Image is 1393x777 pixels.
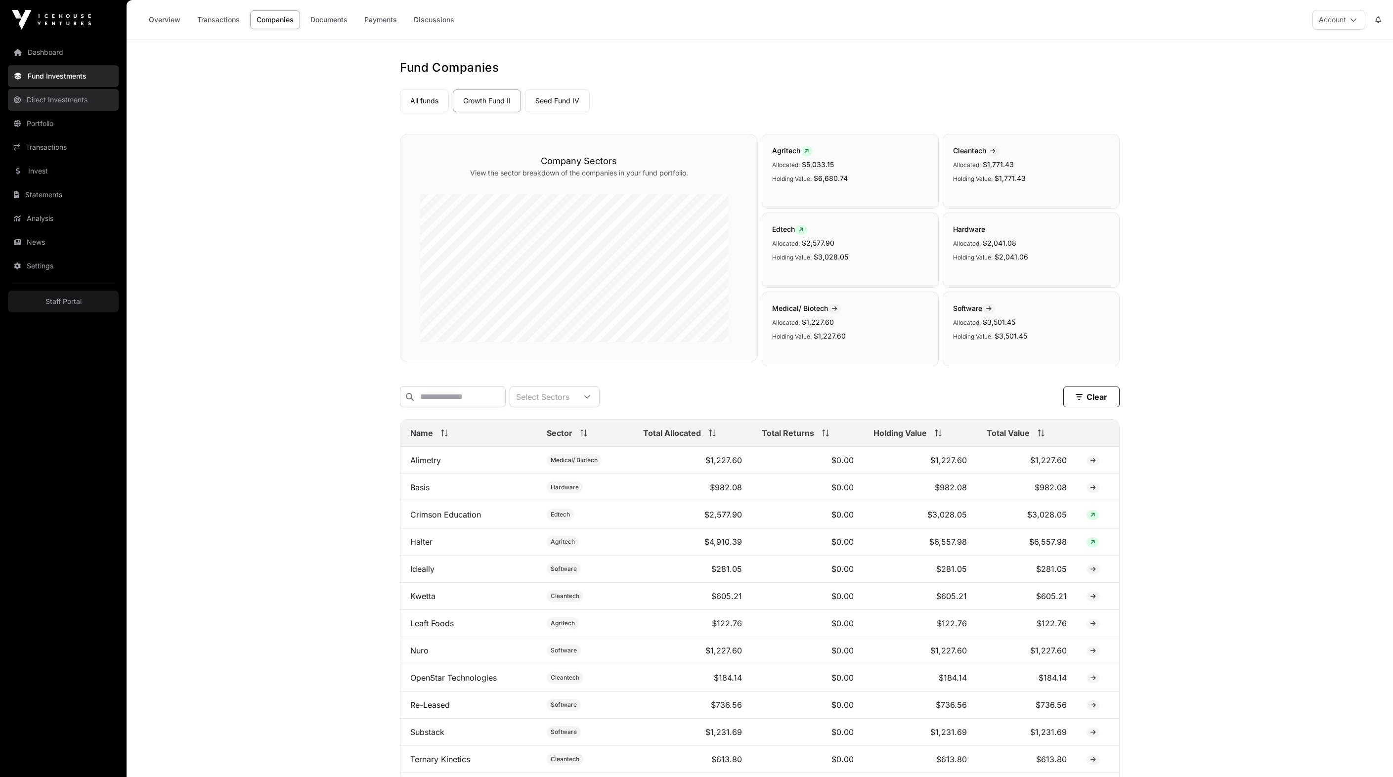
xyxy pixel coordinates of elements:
span: Cleantech [953,146,1000,155]
td: $1,227.60 [864,637,977,664]
a: All funds [400,89,449,112]
span: $3,028.05 [814,253,848,261]
a: Companies [250,10,300,29]
td: $0.00 [752,691,864,719]
a: Basis [410,482,430,492]
td: $0.00 [752,610,864,637]
td: $613.80 [633,746,752,773]
td: $613.80 [864,746,977,773]
span: $1,227.60 [814,332,846,340]
td: $736.56 [864,691,977,719]
td: $281.05 [864,556,977,583]
td: $122.76 [977,610,1077,637]
td: $122.76 [864,610,977,637]
span: $2,041.08 [983,239,1016,247]
span: Total Allocated [643,427,701,439]
td: $184.14 [633,664,752,691]
span: $5,033.15 [802,160,834,169]
td: $0.00 [752,474,864,501]
td: $0.00 [752,528,864,556]
a: Growth Fund II [453,89,521,112]
span: $3,501.45 [995,332,1027,340]
a: Invest [8,160,119,182]
a: Payments [358,10,403,29]
td: $184.14 [864,664,977,691]
span: Medical/ Biotech [772,304,841,312]
a: Discussions [407,10,461,29]
td: $3,028.05 [977,501,1077,528]
span: Hardware [551,483,579,491]
a: Direct Investments [8,89,119,111]
td: $0.00 [752,556,864,583]
td: $122.76 [633,610,752,637]
a: Halter [410,537,433,547]
td: $982.08 [864,474,977,501]
td: $2,577.90 [633,501,752,528]
td: $4,910.39 [633,528,752,556]
a: Alimetry [410,455,441,465]
a: Fund Investments [8,65,119,87]
td: $613.80 [977,746,1077,773]
button: Account [1312,10,1365,30]
span: Holding Value: [953,175,993,182]
td: $281.05 [633,556,752,583]
a: OpenStar Technologies [410,673,497,683]
td: $736.56 [977,691,1077,719]
a: Transactions [8,136,119,158]
span: Software [551,728,577,736]
td: $1,227.60 [633,447,752,474]
td: $1,231.69 [864,719,977,746]
td: $0.00 [752,447,864,474]
span: Cleantech [551,674,579,682]
span: Holding Value: [772,175,812,182]
td: $605.21 [977,583,1077,610]
a: Seed Fund IV [525,89,590,112]
span: Software [551,565,577,573]
span: Allocated: [953,240,981,247]
span: Agritech [551,538,575,546]
h1: Fund Companies [400,60,1120,76]
td: $982.08 [633,474,752,501]
a: Leaft Foods [410,618,454,628]
td: $6,557.98 [864,528,977,556]
span: Agritech [772,146,813,155]
a: Re-Leased [410,700,450,710]
td: $1,231.69 [977,719,1077,746]
span: $2,041.06 [995,253,1028,261]
span: Allocated: [772,161,800,169]
td: $0.00 [752,583,864,610]
a: Dashboard [8,42,119,63]
button: Clear [1063,387,1120,407]
a: Kwetta [410,591,435,601]
td: $6,557.98 [977,528,1077,556]
span: Sector [547,427,572,439]
span: Edtech [551,511,570,518]
span: Agritech [551,619,575,627]
a: Nuro [410,646,429,655]
td: $1,227.60 [633,637,752,664]
a: Ideally [410,564,435,574]
a: News [8,231,119,253]
span: Holding Value: [953,333,993,340]
td: $1,231.69 [633,719,752,746]
span: Software [551,647,577,654]
span: Allocated: [953,319,981,326]
a: Portfolio [8,113,119,134]
span: $2,577.90 [802,239,834,247]
td: $1,227.60 [977,637,1077,664]
img: Icehouse Ventures Logo [12,10,91,30]
span: Total Returns [762,427,814,439]
p: View the sector breakdown of the companies in your fund portfolio. [420,168,738,178]
span: Name [410,427,433,439]
a: Analysis [8,208,119,229]
span: $3,501.45 [983,318,1015,326]
td: $736.56 [633,691,752,719]
span: Holding Value: [772,254,812,261]
a: Overview [142,10,187,29]
span: Cleantech [551,755,579,763]
a: Substack [410,727,444,737]
div: Chat Widget [1344,730,1393,777]
td: $1,227.60 [977,447,1077,474]
span: Allocated: [953,161,981,169]
span: Holding Value: [953,254,993,261]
